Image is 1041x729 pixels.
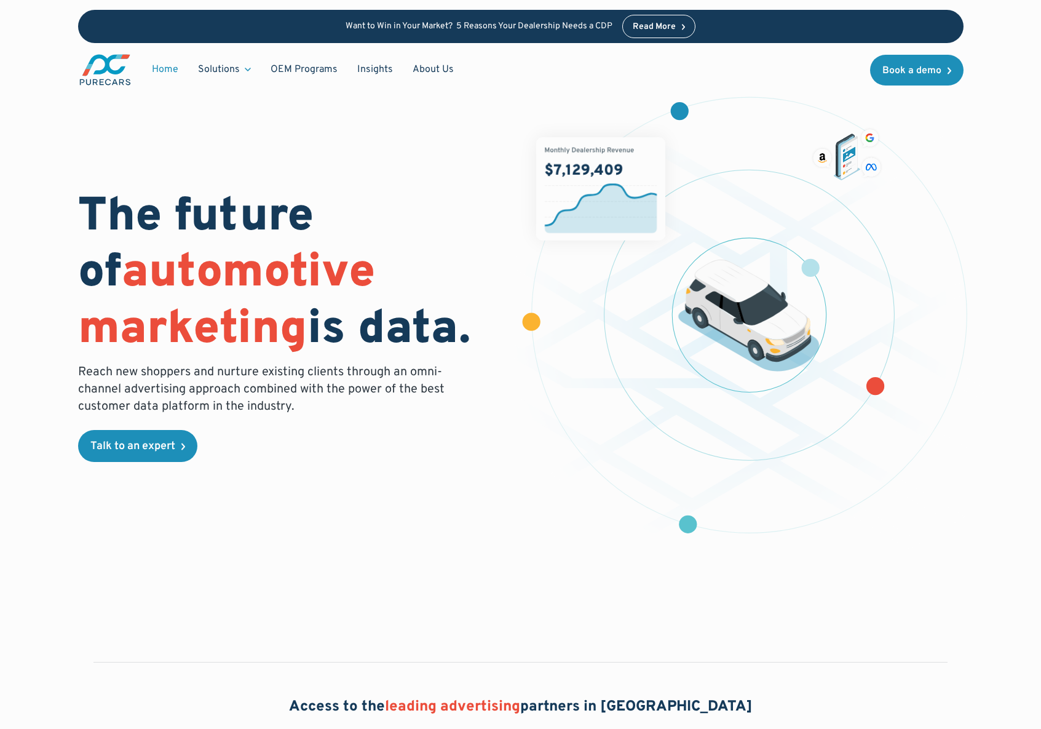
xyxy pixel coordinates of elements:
div: Solutions [188,58,261,81]
a: Book a demo [870,55,964,86]
div: Book a demo [882,66,941,76]
div: Solutions [198,63,240,76]
span: automotive marketing [78,244,375,359]
div: Read More [633,23,676,31]
img: illustration of a vehicle [678,260,819,372]
span: leading advertising [385,698,520,716]
a: Home [142,58,188,81]
img: ads on social media and advertising partners [811,127,884,180]
div: Talk to an expert [90,441,175,452]
img: chart showing monthly dealership revenue of $7m [536,137,665,241]
a: main [78,53,132,87]
h2: Access to the partners in [GEOGRAPHIC_DATA] [289,697,753,718]
h1: The future of is data. [78,190,506,359]
a: Read More [622,15,696,38]
p: Reach new shoppers and nurture existing clients through an omni-channel advertising approach comb... [78,364,452,415]
a: Talk to an expert [78,430,197,462]
a: About Us [403,58,464,81]
img: purecars logo [78,53,132,87]
a: Insights [347,58,403,81]
p: Want to Win in Your Market? 5 Reasons Your Dealership Needs a CDP [346,22,612,32]
a: OEM Programs [261,58,347,81]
